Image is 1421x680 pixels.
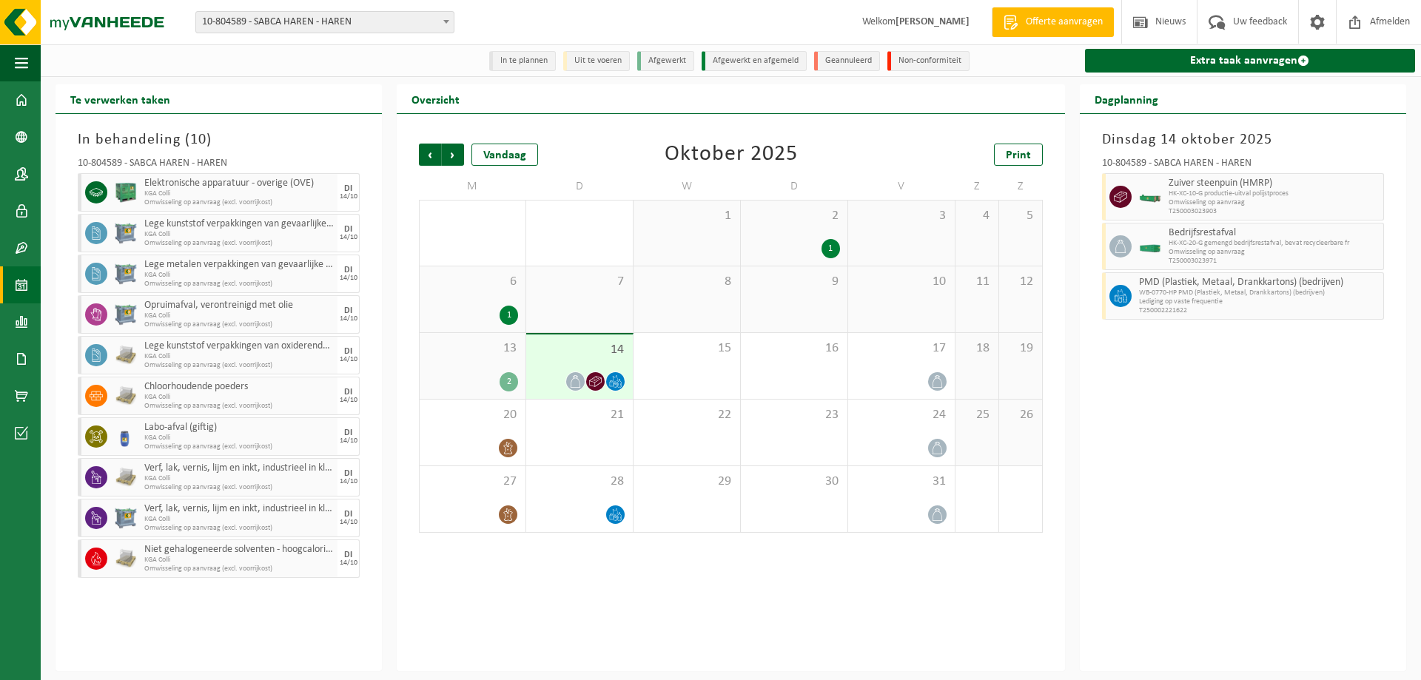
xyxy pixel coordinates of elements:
[427,407,518,423] span: 20
[1169,257,1380,266] span: T250003023971
[1139,289,1380,297] span: WB-0770-HP PMD (Plastiek, Metaal, Drankkartons) (bedrijven)
[1169,248,1380,257] span: Omwisseling op aanvraag
[1139,306,1380,315] span: T250002221622
[144,320,334,329] span: Omwisseling op aanvraag (excl. voorrijkost)
[856,274,947,290] span: 10
[856,407,947,423] span: 24
[115,466,137,488] img: LP-PA-00000-WDN-11
[534,474,625,490] span: 28
[340,478,357,485] div: 14/10
[1169,178,1380,189] span: Zuiver steenpuin (HMRP)
[144,515,334,524] span: KGA Colli
[534,342,625,358] span: 14
[115,385,137,407] img: LP-PA-00000-WDN-11
[144,361,334,370] span: Omwisseling op aanvraag (excl. voorrijkost)
[419,144,441,166] span: Vorige
[344,184,352,193] div: DI
[526,173,634,200] td: D
[144,239,334,248] span: Omwisseling op aanvraag (excl. voorrijkost)
[427,474,518,490] span: 27
[896,16,970,27] strong: [PERSON_NAME]
[144,198,334,207] span: Omwisseling op aanvraag (excl. voorrijkost)
[442,144,464,166] span: Volgende
[1139,192,1161,203] img: HK-XC-10-GN-00
[963,340,991,357] span: 18
[1007,208,1035,224] span: 5
[344,266,352,275] div: DI
[1169,227,1380,239] span: Bedrijfsrestafval
[641,274,733,290] span: 8
[848,173,955,200] td: V
[78,129,360,151] h3: In behandeling ( )
[1139,297,1380,306] span: Lediging op vaste frequentie
[748,340,840,357] span: 16
[340,356,357,363] div: 14/10
[992,7,1114,37] a: Offerte aanvragen
[144,178,334,189] span: Elektronische apparatuur - overige (OVE)
[340,315,357,323] div: 14/10
[641,407,733,423] span: 22
[78,158,360,173] div: 10-804589 - SABCA HAREN - HAREN
[534,274,625,290] span: 7
[1007,274,1035,290] span: 12
[702,51,807,71] li: Afgewerkt en afgemeld
[665,144,798,166] div: Oktober 2025
[419,173,526,200] td: M
[427,274,518,290] span: 6
[344,551,352,559] div: DI
[1169,239,1380,248] span: HK-XC-20-G gemengd bedrijfsrestafval, bevat recycleerbare fr
[856,340,947,357] span: 17
[999,173,1043,200] td: Z
[56,84,185,113] h2: Te verwerken taken
[963,208,991,224] span: 4
[856,474,947,490] span: 31
[115,181,137,203] img: PB-HB-1400-HPE-GN-01
[563,51,630,71] li: Uit te voeren
[340,193,357,201] div: 14/10
[340,275,357,282] div: 14/10
[1169,189,1380,198] span: HK-XC-10-G productie-uitval polijstproces
[115,263,137,285] img: PB-AP-0800-MET-02-01
[144,434,334,442] span: KGA Colli
[144,503,334,515] span: Verf, lak, vernis, lijm en inkt, industrieel in kleinverpakking
[397,84,474,113] h2: Overzicht
[344,469,352,478] div: DI
[195,11,454,33] span: 10-804589 - SABCA HAREN - HAREN
[641,208,733,224] span: 1
[814,51,880,71] li: Geannuleerd
[748,407,840,423] span: 23
[144,556,334,565] span: KGA Colli
[344,428,352,437] div: DI
[471,144,538,166] div: Vandaag
[344,347,352,356] div: DI
[144,483,334,492] span: Omwisseling op aanvraag (excl. voorrijkost)
[1169,198,1380,207] span: Omwisseling op aanvraag
[115,222,137,244] img: PB-AP-0800-MET-02-01
[641,340,733,357] span: 15
[822,239,840,258] div: 1
[340,234,357,241] div: 14/10
[340,519,357,526] div: 14/10
[1006,149,1031,161] span: Print
[340,437,357,445] div: 14/10
[115,507,137,529] img: PB-AP-0800-MET-02-01
[144,393,334,402] span: KGA Colli
[1102,158,1384,173] div: 10-804589 - SABCA HAREN - HAREN
[748,274,840,290] span: 9
[641,474,733,490] span: 29
[344,510,352,519] div: DI
[489,51,556,71] li: In te plannen
[144,340,334,352] span: Lege kunststof verpakkingen van oxiderende stoffen
[856,208,947,224] span: 3
[115,425,137,448] img: LP-OT-00060-HPE-21
[144,300,334,312] span: Opruimafval, verontreinigd met olie
[144,280,334,289] span: Omwisseling op aanvraag (excl. voorrijkost)
[963,407,991,423] span: 25
[963,274,991,290] span: 11
[500,306,518,325] div: 1
[637,51,694,71] li: Afgewerkt
[1139,277,1380,289] span: PMD (Plastiek, Metaal, Drankkartons) (bedrijven)
[1102,129,1384,151] h3: Dinsdag 14 oktober 2025
[144,189,334,198] span: KGA Colli
[144,381,334,393] span: Chloorhoudende poeders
